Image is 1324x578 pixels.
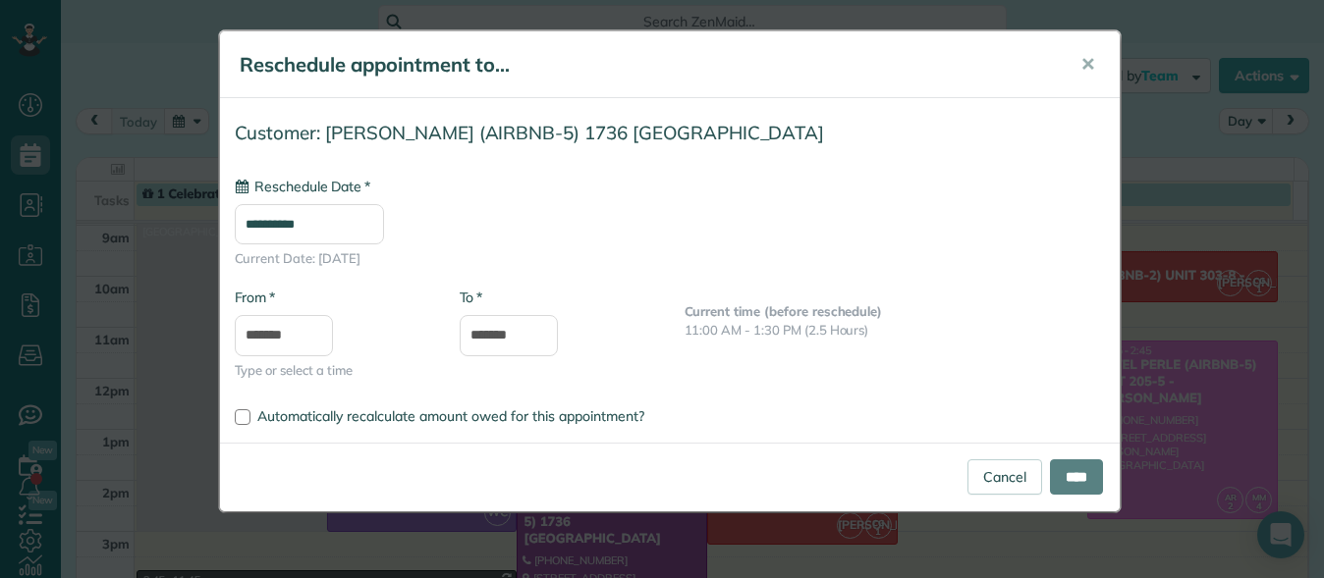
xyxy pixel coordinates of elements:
span: Current Date: [DATE] [235,249,1105,268]
h4: Customer: [PERSON_NAME] (AIRBNB-5) 1736 [GEOGRAPHIC_DATA] [235,123,1105,143]
label: Reschedule Date [235,177,370,196]
span: Automatically recalculate amount owed for this appointment? [257,407,644,425]
a: Cancel [967,459,1042,495]
b: Current time (before reschedule) [685,303,883,319]
label: From [235,288,275,307]
h5: Reschedule appointment to... [240,51,1053,79]
span: Type or select a time [235,361,430,380]
p: 11:00 AM - 1:30 PM (2.5 Hours) [685,321,1105,340]
span: ✕ [1080,53,1095,76]
label: To [460,288,482,307]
